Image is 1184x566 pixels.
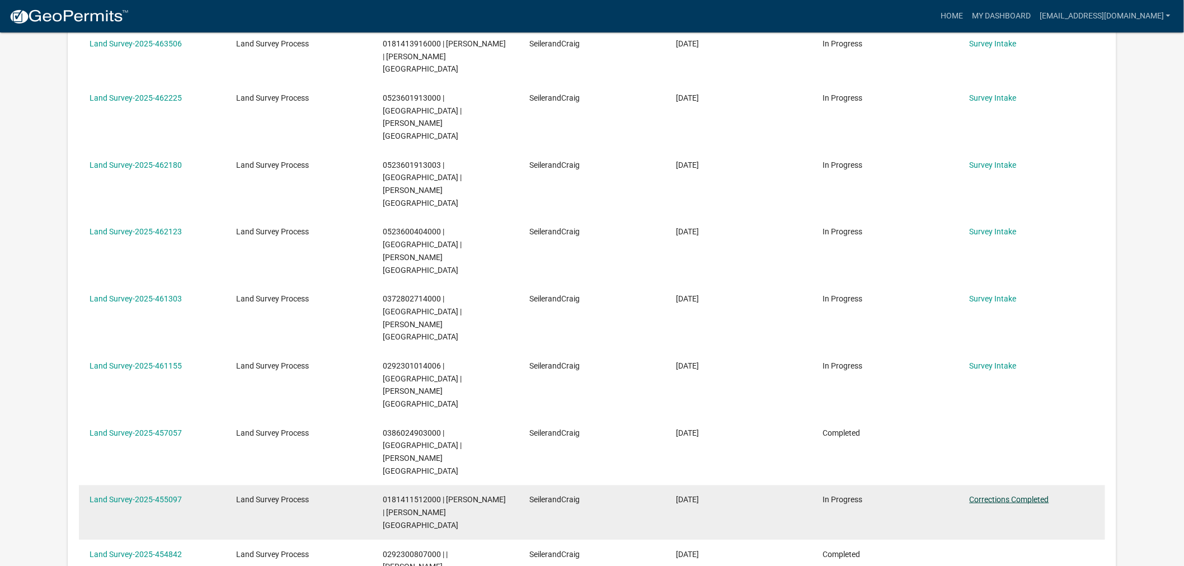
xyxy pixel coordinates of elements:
[529,227,580,236] span: SeilerandCraig
[236,93,309,102] span: Land Survey Process
[970,227,1017,236] a: Survey Intake
[529,495,580,504] span: SeilerandCraig
[823,294,863,303] span: In Progress
[676,161,699,169] span: 08/11/2025
[383,93,462,140] span: 0523601913000 | BELLVILLE | Craig, Chad
[383,39,506,74] span: 0181413916000 | LUCAS | Craig, Chad
[529,294,580,303] span: SeilerandCraig
[676,428,699,437] span: 07/30/2025
[383,227,462,274] span: 0523600404000 | BELLVILLE | Craig, Chad
[236,495,309,504] span: Land Survey Process
[236,361,309,370] span: Land Survey Process
[529,361,580,370] span: SeilerandCraig
[236,294,309,303] span: Land Survey Process
[236,428,309,437] span: Land Survey Process
[967,6,1035,27] a: My Dashboard
[823,550,861,559] span: Completed
[823,93,863,102] span: In Progress
[383,428,462,475] span: 0386024903000 | MANSFIELD | Craig, Chad
[970,495,1049,504] a: Corrections Completed
[676,550,699,559] span: 07/25/2025
[236,39,309,48] span: Land Survey Process
[823,39,863,48] span: In Progress
[90,495,182,504] a: Land Survey-2025-455097
[383,361,462,408] span: 0292301014006 | BELLVILLE | Craig, Chad
[529,39,580,48] span: SeilerandCraig
[90,39,182,48] a: Land Survey-2025-463506
[529,161,580,169] span: SeilerandCraig
[970,294,1017,303] a: Survey Intake
[823,227,863,236] span: In Progress
[823,495,863,504] span: In Progress
[383,161,462,207] span: 0523601913003 | BELLVILLE | Craig, Chad
[383,495,506,530] span: 0181411512000 | LUCAS | Craig, Chad
[529,93,580,102] span: SeilerandCraig
[970,93,1017,102] a: Survey Intake
[529,428,580,437] span: SeilerandCraig
[676,93,699,102] span: 08/11/2025
[90,361,182,370] a: Land Survey-2025-461155
[529,550,580,559] span: SeilerandCraig
[1035,6,1175,27] a: [EMAIL_ADDRESS][DOMAIN_NAME]
[970,161,1017,169] a: Survey Intake
[676,294,699,303] span: 08/08/2025
[90,550,182,559] a: Land Survey-2025-454842
[676,39,699,48] span: 08/13/2025
[236,550,309,559] span: Land Survey Process
[676,361,699,370] span: 08/08/2025
[90,161,182,169] a: Land Survey-2025-462180
[90,428,182,437] a: Land Survey-2025-457057
[970,361,1017,370] a: Survey Intake
[823,428,861,437] span: Completed
[823,161,863,169] span: In Progress
[936,6,967,27] a: Home
[236,161,309,169] span: Land Survey Process
[676,227,699,236] span: 08/11/2025
[970,39,1017,48] a: Survey Intake
[90,227,182,236] a: Land Survey-2025-462123
[676,495,699,504] span: 07/25/2025
[90,294,182,303] a: Land Survey-2025-461303
[236,227,309,236] span: Land Survey Process
[823,361,863,370] span: In Progress
[90,93,182,102] a: Land Survey-2025-462225
[383,294,462,341] span: 0372802714000 | MANSFIELD | Craig, Chad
